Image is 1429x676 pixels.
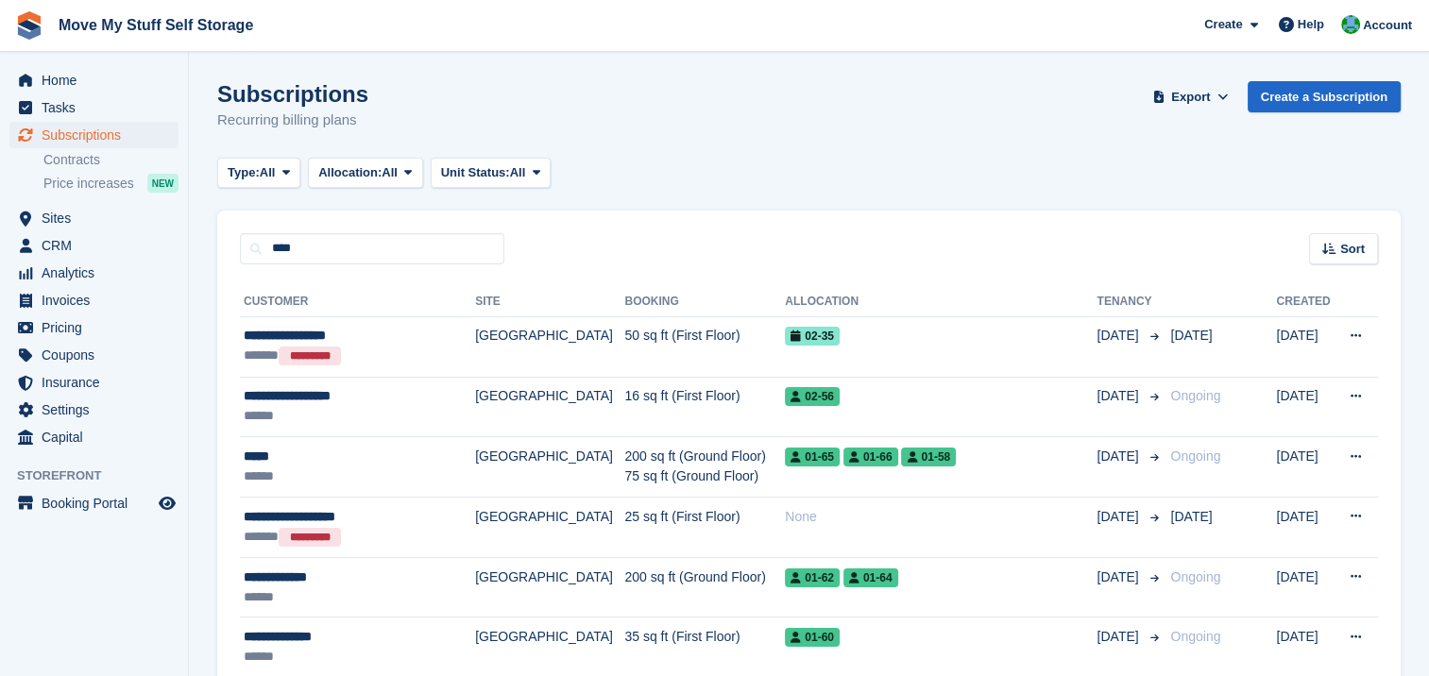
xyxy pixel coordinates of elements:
span: Sort [1340,240,1365,259]
a: menu [9,67,179,93]
th: Customer [240,287,475,317]
span: Pricing [42,314,155,341]
td: [GEOGRAPHIC_DATA] [475,316,624,377]
img: Dan [1341,15,1360,34]
a: menu [9,424,179,450]
td: [DATE] [1276,557,1335,617]
a: menu [9,287,179,313]
span: 01-58 [901,448,956,466]
span: Ongoing [1170,629,1220,644]
span: Insurance [42,369,155,396]
span: [DATE] [1170,509,1212,524]
span: [DATE] [1170,328,1212,343]
span: Price increases [43,175,134,193]
td: [DATE] [1276,377,1335,437]
span: All [510,163,526,182]
th: Allocation [785,287,1097,317]
span: Tasks [42,94,155,121]
div: NEW [147,174,179,193]
td: [GEOGRAPHIC_DATA] [475,557,624,617]
a: Price increases NEW [43,173,179,194]
a: Contracts [43,151,179,169]
td: 200 sq ft (Ground Floor) [624,557,785,617]
th: Site [475,287,624,317]
span: Home [42,67,155,93]
td: 16 sq ft (First Floor) [624,377,785,437]
span: 01-64 [843,568,898,587]
span: Unit Status: [441,163,510,182]
span: [DATE] [1097,386,1142,406]
span: 02-56 [785,387,840,406]
h1: Subscriptions [217,81,368,107]
span: 02-35 [785,327,840,346]
a: menu [9,232,179,259]
a: menu [9,397,179,423]
td: [GEOGRAPHIC_DATA] [475,377,624,437]
td: 200 sq ft (Ground Floor) 75 sq ft (Ground Floor) [624,437,785,498]
span: Subscriptions [42,122,155,148]
a: menu [9,260,179,286]
td: 50 sq ft (First Floor) [624,316,785,377]
span: Capital [42,424,155,450]
span: 01-62 [785,568,840,587]
a: Move My Stuff Self Storage [51,9,261,41]
span: All [260,163,276,182]
span: Ongoing [1170,448,1220,464]
span: [DATE] [1097,326,1142,346]
span: All [382,163,398,182]
span: Sites [42,205,155,231]
span: 01-66 [843,448,898,466]
a: menu [9,205,179,231]
p: Recurring billing plans [217,110,368,131]
span: Help [1298,15,1324,34]
span: Ongoing [1170,388,1220,403]
span: [DATE] [1097,627,1142,647]
span: [DATE] [1097,507,1142,527]
span: Coupons [42,342,155,368]
a: menu [9,369,179,396]
span: Account [1363,16,1412,35]
th: Created [1276,287,1335,317]
a: Create a Subscription [1248,81,1401,112]
span: CRM [42,232,155,259]
td: [DATE] [1276,497,1335,557]
span: Export [1171,88,1210,107]
span: Create [1204,15,1242,34]
a: menu [9,314,179,341]
button: Allocation: All [308,158,423,189]
td: [GEOGRAPHIC_DATA] [475,497,624,557]
span: 01-60 [785,628,840,647]
span: Analytics [42,260,155,286]
span: [DATE] [1097,447,1142,466]
td: [DATE] [1276,316,1335,377]
a: menu [9,122,179,148]
a: Preview store [156,492,179,515]
span: [DATE] [1097,567,1142,587]
button: Export [1149,81,1233,112]
span: Booking Portal [42,490,155,516]
img: stora-icon-8386f47178a22dfd0bd8f6a31ec36ba5ce8667c1dd55bd0f319d3a0aa187defe.svg [15,11,43,40]
td: [GEOGRAPHIC_DATA] [475,437,624,498]
button: Type: All [217,158,300,189]
button: Unit Status: All [431,158,551,189]
span: Ongoing [1170,569,1220,584]
span: Invoices [42,287,155,313]
td: 25 sq ft (First Floor) [624,497,785,557]
a: menu [9,94,179,121]
span: Type: [228,163,260,182]
span: 01-65 [785,448,840,466]
th: Tenancy [1097,287,1163,317]
th: Booking [624,287,785,317]
div: None [785,507,1097,527]
span: Allocation: [318,163,382,182]
td: [DATE] [1276,437,1335,498]
a: menu [9,490,179,516]
span: Storefront [17,466,188,485]
a: menu [9,342,179,368]
span: Settings [42,397,155,423]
